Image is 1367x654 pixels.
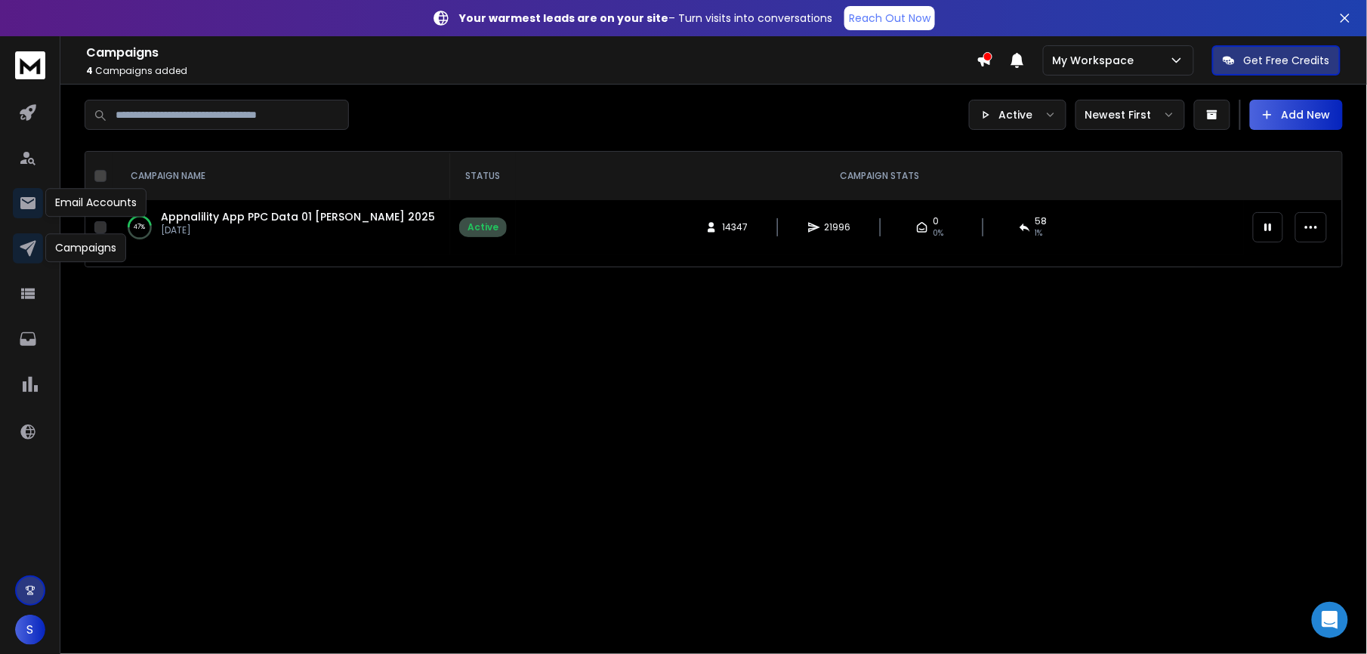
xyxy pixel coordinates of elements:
button: S [15,615,45,645]
span: 58 [1035,215,1048,227]
button: Add New [1250,100,1343,130]
p: My Workspace [1053,53,1140,68]
div: Email Accounts [45,188,147,217]
button: Newest First [1075,100,1185,130]
img: logo [15,51,45,79]
span: 4 [86,64,93,77]
th: CAMPAIGN STATS [516,152,1244,200]
h1: Campaigns [86,44,977,62]
p: – Turn visits into conversations [459,11,832,26]
div: Active [467,221,498,233]
div: Open Intercom Messenger [1312,602,1348,638]
span: 0% [933,227,943,239]
button: Get Free Credits [1212,45,1341,76]
p: Campaigns added [86,65,977,77]
div: Campaigns [45,233,126,262]
td: 47%Appnalility App PPC Data 01 [PERSON_NAME] 2025[DATE] [113,200,450,255]
p: Active [998,107,1032,122]
a: Reach Out Now [844,6,935,30]
th: STATUS [450,152,516,200]
p: [DATE] [161,224,435,236]
strong: Your warmest leads are on your site [459,11,668,26]
span: 14347 [722,221,748,233]
th: CAMPAIGN NAME [113,152,450,200]
p: Reach Out Now [849,11,930,26]
p: 47 % [134,220,146,235]
a: Appnalility App PPC Data 01 [PERSON_NAME] 2025 [161,209,435,224]
p: Get Free Credits [1244,53,1330,68]
span: 1 % [1035,227,1043,239]
span: 0 [933,215,939,227]
span: 21996 [825,221,851,233]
